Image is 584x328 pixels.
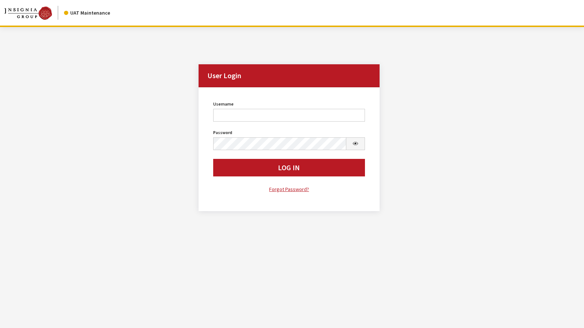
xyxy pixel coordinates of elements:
img: Catalog Maintenance [4,7,52,20]
a: Insignia Group logo [4,6,64,20]
label: Username [213,101,234,107]
div: UAT Maintenance [64,9,110,17]
button: Show Password [346,137,365,150]
button: Log In [213,159,365,176]
h2: User Login [199,64,380,87]
a: Forgot Password? [213,185,365,194]
label: Password [213,129,232,136]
